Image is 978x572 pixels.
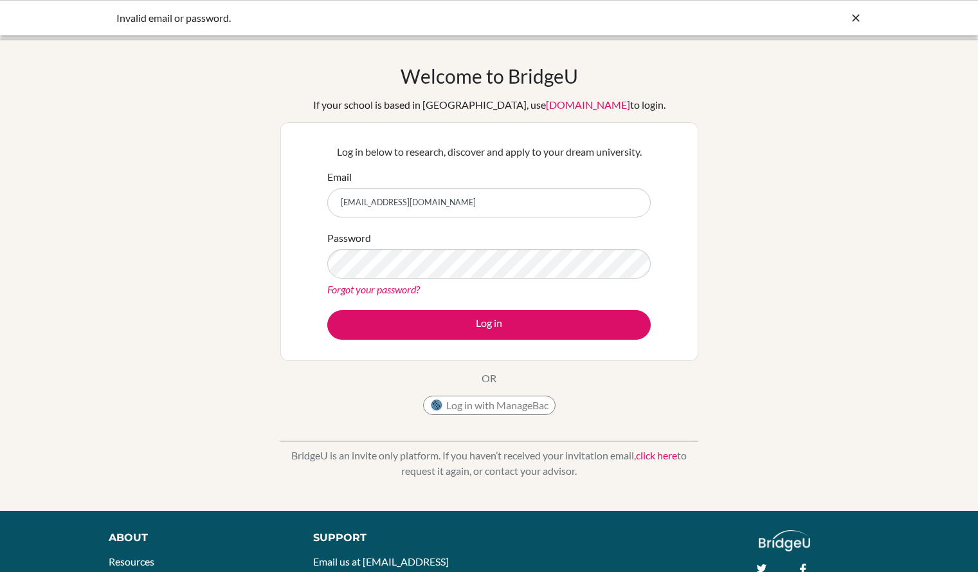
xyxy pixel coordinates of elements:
label: Email [327,169,352,185]
a: click here [636,449,677,461]
img: logo_white@2x-f4f0deed5e89b7ecb1c2cc34c3e3d731f90f0f143d5ea2071677605dd97b5244.png [759,530,811,551]
div: Support [313,530,475,546]
a: Forgot your password? [327,283,420,295]
div: Invalid email or password. [116,10,669,26]
a: [DOMAIN_NAME] [546,98,630,111]
p: Log in below to research, discover and apply to your dream university. [327,144,651,160]
button: Log in [327,310,651,340]
a: Resources [109,555,154,567]
p: BridgeU is an invite only platform. If you haven’t received your invitation email, to request it ... [280,448,698,479]
div: If your school is based in [GEOGRAPHIC_DATA], use to login. [313,97,666,113]
div: About [109,530,284,546]
p: OR [482,371,496,386]
button: Log in with ManageBac [423,396,556,415]
h1: Welcome to BridgeU [401,64,578,88]
label: Password [327,230,371,246]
